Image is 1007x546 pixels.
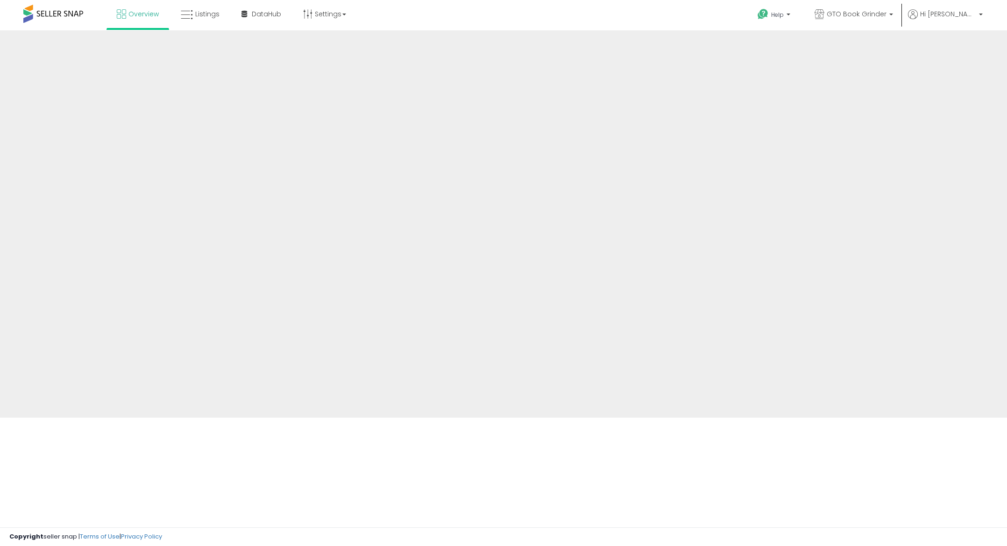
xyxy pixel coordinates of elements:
span: GTO Book Grinder [827,9,886,19]
i: Get Help [757,8,769,20]
a: Hi [PERSON_NAME] [908,9,983,30]
span: Hi [PERSON_NAME] [920,9,976,19]
a: Help [750,1,800,30]
span: Overview [128,9,159,19]
span: Help [771,11,784,19]
span: Listings [195,9,220,19]
span: DataHub [252,9,281,19]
